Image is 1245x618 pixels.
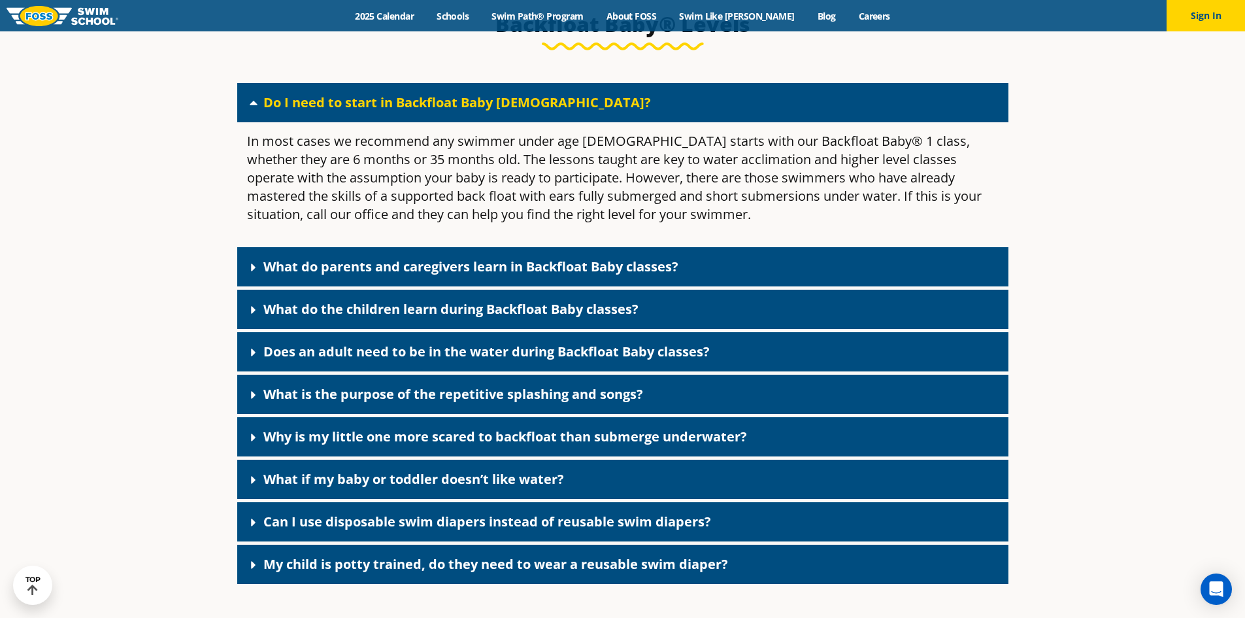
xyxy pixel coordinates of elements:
div: Open Intercom Messenger [1201,574,1232,605]
h3: Backfloat Baby® Levels [314,11,931,37]
div: What is the purpose of the repetitive splashing and songs? [237,375,1008,414]
div: Does an adult need to be in the water during Backfloat Baby classes? [237,332,1008,371]
a: Swim Like [PERSON_NAME] [668,10,806,22]
a: 2025 Calendar [344,10,425,22]
a: About FOSS [595,10,668,22]
div: TOP [25,575,41,596]
div: What do the children learn during Backfloat Baby classes? [237,290,1008,329]
a: Blog [806,10,847,22]
a: What do parents and caregivers learn in Backfloat Baby classes? [263,258,678,275]
p: In most cases we recommend any swimmer under age [DEMOGRAPHIC_DATA] starts with our Backfloat Bab... [247,132,999,224]
div: Do I need to start in Backfloat Baby [DEMOGRAPHIC_DATA]? [237,122,1008,244]
a: Schools [425,10,480,22]
div: Why is my little one more scared to backfloat than submerge underwater? [237,417,1008,456]
a: Do I need to start in Backfloat Baby [DEMOGRAPHIC_DATA]? [263,94,651,111]
div: Do I need to start in Backfloat Baby [DEMOGRAPHIC_DATA]? [237,83,1008,122]
a: Swim Path® Program [480,10,595,22]
a: My child is potty trained, do they need to wear a reusable swim diaper? [263,555,728,573]
a: Can I use disposable swim diapers instead of reusable swim diapers? [263,513,711,530]
a: What is the purpose of the repetitive splashing and songs? [263,385,643,403]
img: FOSS Swim School Logo [7,6,118,26]
a: What if my baby or toddler doesn’t like water? [263,470,564,488]
div: Can I use disposable swim diapers instead of reusable swim diapers? [237,502,1008,541]
a: Careers [847,10,901,22]
a: Why is my little one more scared to backfloat than submerge underwater? [263,428,747,445]
div: My child is potty trained, do they need to wear a reusable swim diaper? [237,545,1008,584]
a: Does an adult need to be in the water during Backfloat Baby classes? [263,343,710,360]
div: What do parents and caregivers learn in Backfloat Baby classes? [237,247,1008,286]
a: What do the children learn during Backfloat Baby classes? [263,300,639,318]
div: What if my baby or toddler doesn’t like water? [237,460,1008,499]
